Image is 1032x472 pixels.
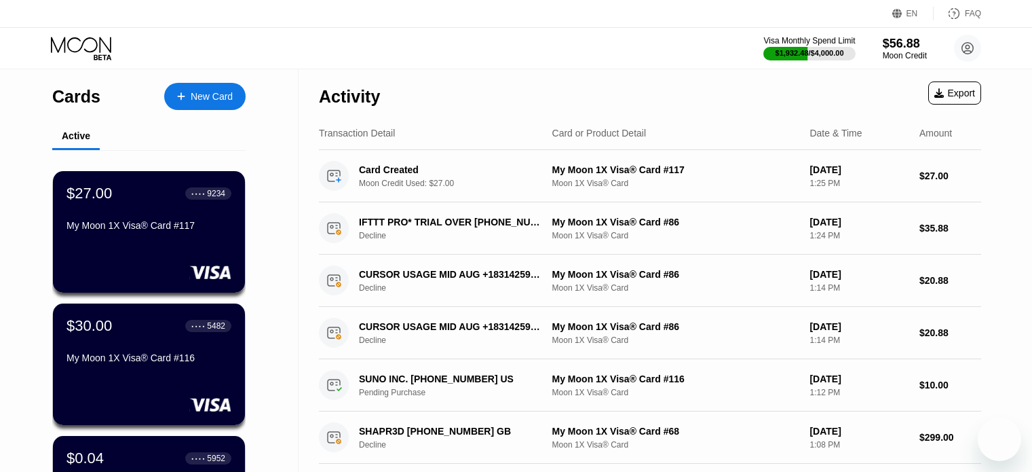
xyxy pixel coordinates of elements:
[62,130,90,141] div: Active
[809,269,909,280] div: [DATE]
[809,426,909,437] div: [DATE]
[319,255,981,307] div: CURSOR USAGE MID AUG +18314259504 USDeclineMy Moon 1X Visa® Card #86Moon 1X Visa® Card[DATE]1:14 ...
[359,426,545,437] div: SHAPR3D [PHONE_NUMBER] GB
[319,307,981,359] div: CURSOR USAGE MID AUG +18314259504 USDeclineMy Moon 1X Visa® Card #86Moon 1X Visa® Card[DATE]1:14 ...
[809,388,909,397] div: 1:12 PM
[66,220,231,231] div: My Moon 1X Visa® Card #117
[892,7,934,20] div: EN
[883,37,927,51] div: $56.88
[191,192,205,196] div: ● ● ● ●
[552,388,799,397] div: Moon 1X Visa® Card
[191,324,205,328] div: ● ● ● ●
[319,150,981,202] div: Card CreatedMoon Credit Used: $27.00My Moon 1X Visa® Card #117Moon 1X Visa® Card[DATE]1:25 PM$27.00
[66,352,231,363] div: My Moon 1X Visa® Card #116
[53,171,245,293] div: $27.00● ● ● ●9234My Moon 1X Visa® Card #117
[809,321,909,332] div: [DATE]
[319,87,380,107] div: Activity
[66,450,104,467] div: $0.04
[552,374,799,384] div: My Moon 1X Visa® Card #116
[319,412,981,464] div: SHAPR3D [PHONE_NUMBER] GBDeclineMy Moon 1X Visa® Card #68Moon 1X Visa® Card[DATE]1:08 PM$299.00
[359,269,545,280] div: CURSOR USAGE MID AUG +18314259504 US
[919,327,981,338] div: $20.88
[552,335,799,345] div: Moon 1X Visa® Card
[319,128,395,139] div: Transaction Detail
[965,9,981,18] div: FAQ
[66,185,112,202] div: $27.00
[66,317,112,335] div: $30.00
[359,388,559,397] div: Pending Purchase
[919,223,981,234] div: $35.88
[359,374,545,384] div: SUNO INC. [PHONE_NUMBER] US
[809,128,862,139] div: Date & Time
[809,335,909,345] div: 1:14 PM
[52,87,100,107] div: Cards
[906,9,918,18] div: EN
[809,283,909,293] div: 1:14 PM
[919,380,981,391] div: $10.00
[191,456,205,460] div: ● ● ● ●
[809,164,909,175] div: [DATE]
[207,321,225,331] div: 5482
[883,37,927,60] div: $56.88Moon Credit
[319,359,981,412] div: SUNO INC. [PHONE_NUMBER] USPending PurchaseMy Moon 1X Visa® Card #116Moon 1X Visa® Card[DATE]1:12...
[978,418,1021,461] iframe: Button to launch messaging window, conversation in progress
[552,179,799,188] div: Moon 1X Visa® Card
[928,81,981,105] div: Export
[359,335,559,345] div: Decline
[207,454,225,463] div: 5952
[359,231,559,240] div: Decline
[191,91,233,103] div: New Card
[919,432,981,443] div: $299.00
[552,283,799,293] div: Moon 1X Visa® Card
[552,164,799,175] div: My Moon 1X Visa® Card #117
[359,440,559,450] div: Decline
[552,321,799,332] div: My Moon 1X Visa® Card #86
[919,170,981,181] div: $27.00
[809,179,909,188] div: 1:25 PM
[359,179,559,188] div: Moon Credit Used: $27.00
[776,49,844,57] div: $1,932.48 / $4,000.00
[552,440,799,450] div: Moon 1X Visa® Card
[359,164,545,175] div: Card Created
[934,88,975,98] div: Export
[934,7,981,20] div: FAQ
[763,36,855,60] div: Visa Monthly Spend Limit$1,932.48/$4,000.00
[359,321,545,332] div: CURSOR USAGE MID AUG +18314259504 US
[552,231,799,240] div: Moon 1X Visa® Card
[359,217,545,228] div: IFTTT PRO* TRIAL OVER [PHONE_NUMBER] US
[763,36,855,46] div: Visa Monthly Spend Limit
[552,426,799,437] div: My Moon 1X Visa® Card #68
[552,128,647,139] div: Card or Product Detail
[53,304,245,425] div: $30.00● ● ● ●5482My Moon 1X Visa® Card #116
[919,275,981,286] div: $20.88
[809,440,909,450] div: 1:08 PM
[319,202,981,255] div: IFTTT PRO* TRIAL OVER [PHONE_NUMBER] USDeclineMy Moon 1X Visa® Card #86Moon 1X Visa® Card[DATE]1:...
[809,217,909,228] div: [DATE]
[883,51,927,60] div: Moon Credit
[809,374,909,384] div: [DATE]
[919,128,952,139] div: Amount
[809,231,909,240] div: 1:24 PM
[552,217,799,228] div: My Moon 1X Visa® Card #86
[552,269,799,280] div: My Moon 1X Visa® Card #86
[164,83,246,110] div: New Card
[207,189,225,198] div: 9234
[359,283,559,293] div: Decline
